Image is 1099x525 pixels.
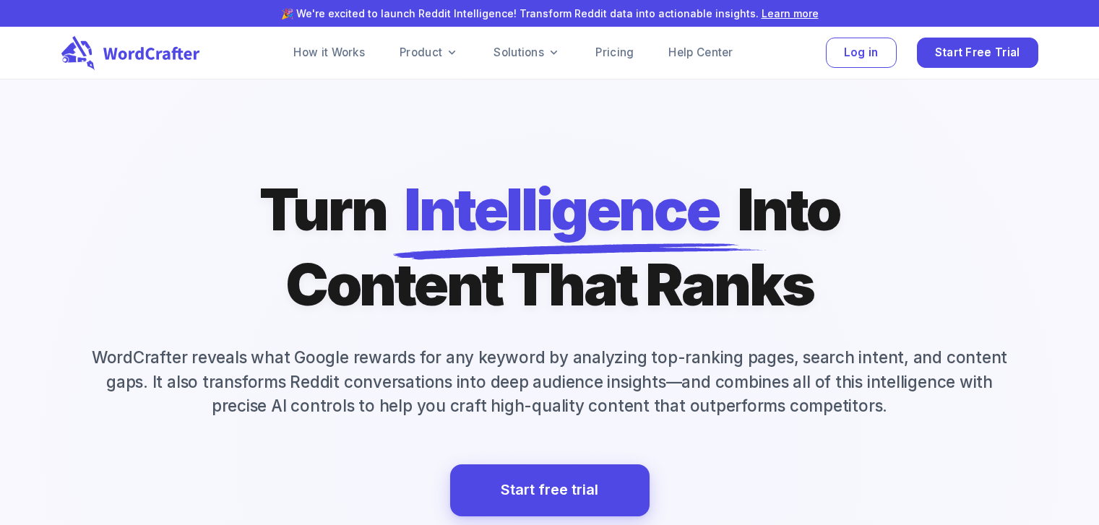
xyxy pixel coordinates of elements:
[400,44,459,61] a: Product
[917,38,1038,69] button: Start Free Trial
[404,172,719,247] span: Intelligence
[23,6,1076,21] p: 🎉 We're excited to launch Reddit Intelligence! Transform Reddit data into actionable insights.
[61,345,1038,418] p: WordCrafter reveals what Google rewards for any keyword by analyzing top-ranking pages, search in...
[595,44,634,61] a: Pricing
[826,38,897,69] button: Log in
[259,172,840,322] h1: Turn Into Content That Ranks
[494,44,561,61] a: Solutions
[762,7,819,19] a: Learn more
[450,464,650,516] a: Start free trial
[668,44,733,61] a: Help Center
[844,43,879,63] span: Log in
[935,43,1020,63] span: Start Free Trial
[293,44,365,61] a: How it Works
[501,477,598,503] a: Start free trial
